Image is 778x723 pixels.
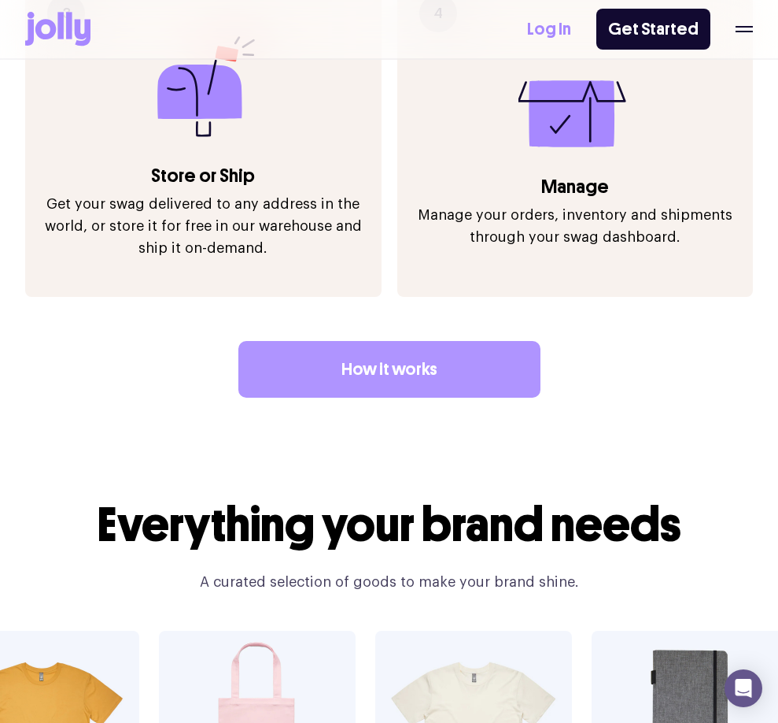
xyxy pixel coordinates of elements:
[238,341,540,398] a: How it works
[527,17,571,43] a: Log In
[87,571,691,593] p: A curated selection of goods to make your brand shine.
[41,193,366,259] p: Get your swag delivered to any address in the world, or store it for free in our warehouse and sh...
[413,176,738,198] h3: Manage
[413,204,738,248] p: Manage your orders, inventory and shipments through your swag dashboard.
[596,9,710,50] a: Get Started
[87,499,691,552] h2: Everything your brand needs
[41,165,366,187] h3: Store or Ship
[725,669,762,707] div: Open Intercom Messenger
